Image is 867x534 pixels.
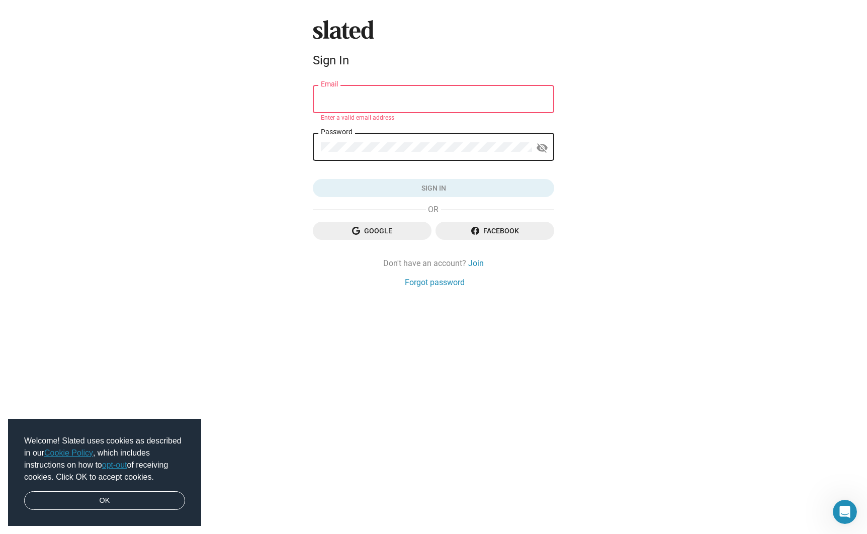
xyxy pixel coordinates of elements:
div: Don't have an account? [313,258,554,269]
div: Sign In [313,53,554,67]
a: Cookie Policy [44,449,93,457]
mat-icon: visibility_off [536,140,548,156]
sl-branding: Sign In [313,20,554,71]
button: Facebook [436,222,554,240]
a: Join [468,258,484,269]
span: Google [321,222,423,240]
a: Forgot password [405,277,465,288]
button: Show password [532,138,552,158]
a: opt-out [102,461,127,469]
button: Google [313,222,431,240]
iframe: Intercom live chat [833,500,857,524]
a: dismiss cookie message [24,491,185,510]
span: Welcome! Slated uses cookies as described in our , which includes instructions on how to of recei... [24,435,185,483]
div: cookieconsent [8,419,201,526]
mat-error: Enter a valid email address [321,114,546,122]
span: Facebook [444,222,546,240]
